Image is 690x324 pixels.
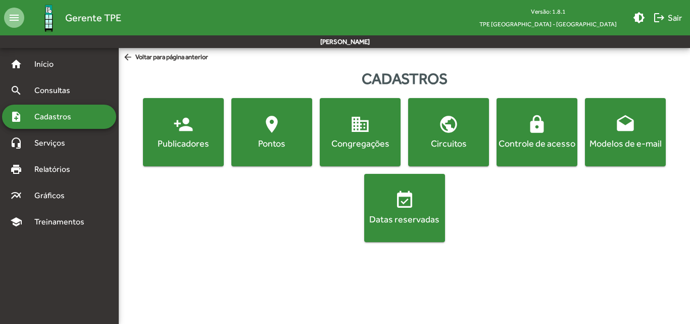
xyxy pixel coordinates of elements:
[10,137,22,149] mat-icon: headset_mic
[649,9,686,27] button: Sair
[28,216,96,228] span: Treinamentos
[10,190,22,202] mat-icon: multiline_chart
[350,114,370,134] mat-icon: domain
[499,137,575,150] div: Controle de acesso
[497,98,577,166] button: Controle de acesso
[395,190,415,210] mat-icon: event_available
[408,98,489,166] button: Circuitos
[173,114,193,134] mat-icon: person_add
[28,190,78,202] span: Gráficos
[320,98,401,166] button: Congregações
[633,12,645,24] mat-icon: brightness_medium
[119,67,690,90] div: Cadastros
[471,18,625,30] span: TPE [GEOGRAPHIC_DATA] - [GEOGRAPHIC_DATA]
[123,52,135,63] mat-icon: arrow_back
[28,111,84,123] span: Cadastros
[10,58,22,70] mat-icon: home
[28,84,83,97] span: Consultas
[366,213,443,225] div: Datas reservadas
[653,12,665,24] mat-icon: logout
[65,10,121,26] span: Gerente TPE
[28,58,68,70] span: Início
[143,98,224,166] button: Publicadores
[233,137,310,150] div: Pontos
[32,2,65,34] img: Logo
[615,114,635,134] mat-icon: drafts
[364,174,445,242] button: Datas reservadas
[231,98,312,166] button: Pontos
[410,137,487,150] div: Circuitos
[438,114,459,134] mat-icon: public
[28,137,79,149] span: Serviços
[471,5,625,18] div: Versão: 1.8.1
[322,137,399,150] div: Congregações
[587,137,664,150] div: Modelos de e-mail
[10,111,22,123] mat-icon: note_add
[24,2,121,34] a: Gerente TPE
[10,84,22,97] mat-icon: search
[123,52,208,63] span: Voltar para página anterior
[145,137,222,150] div: Publicadores
[10,216,22,228] mat-icon: school
[4,8,24,28] mat-icon: menu
[653,9,682,27] span: Sair
[10,163,22,175] mat-icon: print
[585,98,666,166] button: Modelos de e-mail
[28,163,83,175] span: Relatórios
[262,114,282,134] mat-icon: location_on
[527,114,547,134] mat-icon: lock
